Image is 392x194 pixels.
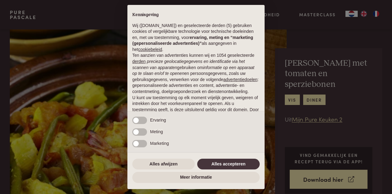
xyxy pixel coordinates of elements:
button: Alles afwijzen [132,159,195,170]
button: Alles accepteren [197,159,260,170]
span: Marketing [150,141,169,146]
button: derden [132,59,146,65]
em: precieze geolocatiegegevens en identificatie via het scannen van apparaten [132,59,245,70]
span: Meting [150,129,163,134]
h2: Kennisgeving [132,12,260,18]
em: informatie op een apparaat op te slaan en/of te openen [132,65,254,76]
strong: ervaring, meting en “marketing (gepersonaliseerde advertenties)” [132,35,253,46]
span: Ervaring [150,118,166,122]
button: Meer informatie [132,172,260,183]
p: Wij ([DOMAIN_NAME]) en geselecteerde derden (5) gebruiken cookies of vergelijkbare technologie vo... [132,23,260,53]
p: Ten aanzien van advertenties kunnen wij en 1054 geselecteerde gebruiken om en persoonsgegevens, z... [132,52,260,95]
a: cookiebeleid [138,47,162,52]
button: advertentiedoelen [223,77,257,83]
p: U kunt uw toestemming op elk moment vrijelijk geven, weigeren of intrekken door het voorkeurenpan... [132,95,260,125]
